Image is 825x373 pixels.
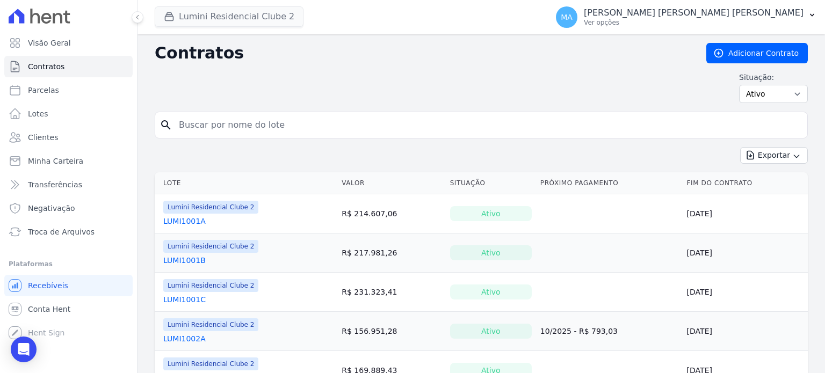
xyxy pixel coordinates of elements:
th: Fim do Contrato [683,172,808,194]
div: Open Intercom Messenger [11,337,37,362]
th: Situação [446,172,536,194]
td: R$ 231.323,41 [337,273,445,312]
a: Recebíveis [4,275,133,296]
div: Ativo [450,245,532,260]
a: Minha Carteira [4,150,133,172]
span: Negativação [28,203,75,214]
p: Ver opções [584,18,804,27]
i: search [160,119,172,131]
span: Lumini Residencial Clube 2 [163,318,258,331]
span: Parcelas [28,85,59,96]
span: Lotes [28,108,48,119]
input: Buscar por nome do lote [172,114,803,136]
th: Lote [155,172,337,194]
p: [PERSON_NAME] [PERSON_NAME] [PERSON_NAME] [584,8,804,18]
a: Contratos [4,56,133,77]
div: Plataformas [9,258,128,270]
td: R$ 214.607,06 [337,194,445,233]
span: Lumini Residencial Clube 2 [163,201,258,214]
a: LUMI1001C [163,294,206,305]
span: Lumini Residencial Clube 2 [163,279,258,292]
a: 10/2025 - R$ 793,03 [540,327,618,335]
span: Lumini Residencial Clube 2 [163,357,258,370]
span: Transferências [28,179,82,190]
td: [DATE] [683,312,808,351]
a: LUMI1001B [163,255,206,266]
a: Clientes [4,127,133,148]
td: R$ 217.981,26 [337,233,445,273]
span: MA [561,13,573,21]
span: Minha Carteira [28,156,83,166]
span: Troca de Arquivos [28,226,95,237]
div: Ativo [450,324,532,339]
th: Próximo Pagamento [536,172,683,194]
span: Recebíveis [28,280,68,291]
span: Visão Geral [28,38,71,48]
a: Lotes [4,103,133,125]
a: Negativação [4,198,133,219]
span: Clientes [28,132,58,143]
span: Lumini Residencial Clube 2 [163,240,258,253]
td: [DATE] [683,233,808,273]
div: Ativo [450,206,532,221]
td: R$ 156.951,28 [337,312,445,351]
th: Valor [337,172,445,194]
a: Visão Geral [4,32,133,54]
a: Parcelas [4,79,133,101]
a: Transferências [4,174,133,195]
label: Situação: [739,72,808,83]
span: Conta Hent [28,304,70,315]
a: LUMI1002A [163,333,206,344]
button: Lumini Residencial Clube 2 [155,6,303,27]
a: Adicionar Contrato [706,43,808,63]
a: LUMI1001A [163,216,206,226]
td: [DATE] [683,273,808,312]
a: Conta Hent [4,298,133,320]
div: Ativo [450,284,532,299]
span: Contratos [28,61,64,72]
td: [DATE] [683,194,808,233]
button: Exportar [740,147,808,164]
button: MA [PERSON_NAME] [PERSON_NAME] [PERSON_NAME] Ver opções [547,2,825,32]
a: Troca de Arquivos [4,221,133,243]
h2: Contratos [155,43,689,63]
